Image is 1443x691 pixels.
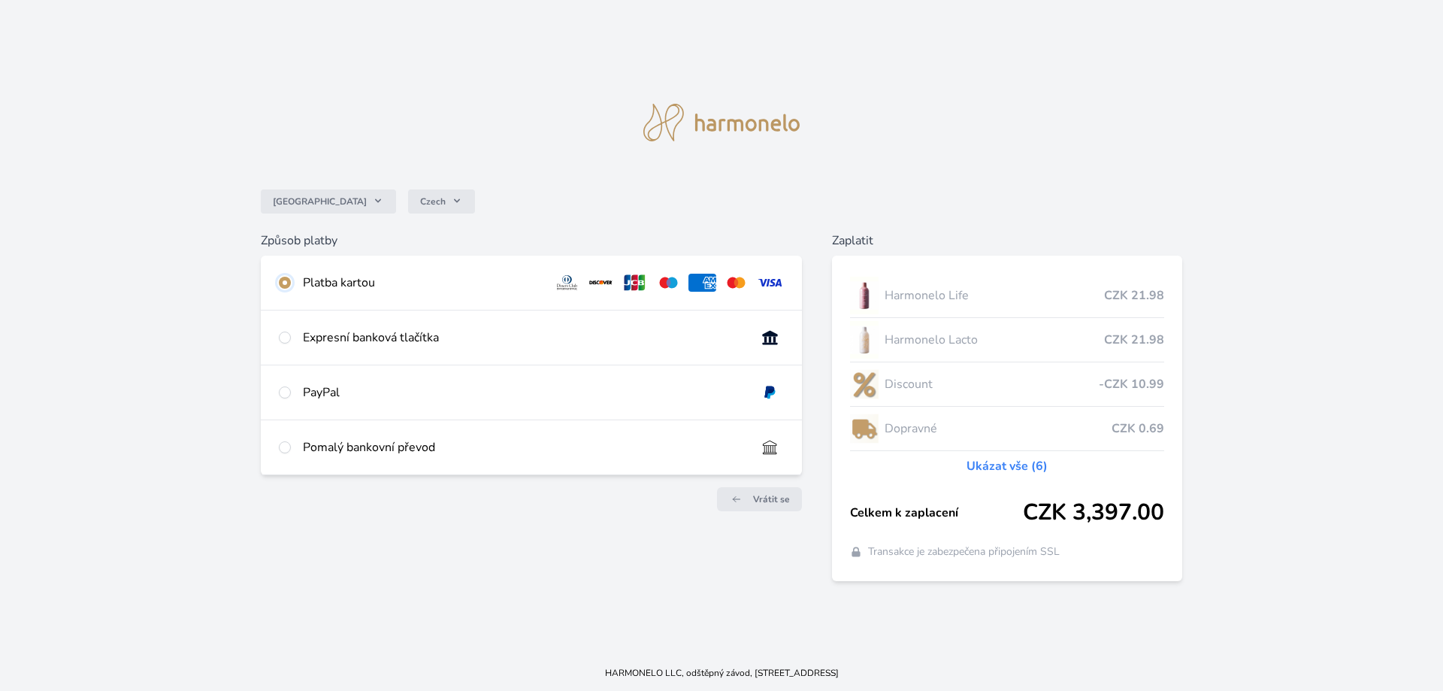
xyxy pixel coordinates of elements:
[850,365,879,403] img: discount-lo.png
[850,410,879,447] img: delivery-lo.png
[303,274,542,292] div: Platba kartou
[408,189,475,214] button: Czech
[643,104,800,141] img: logo.svg
[261,189,396,214] button: [GEOGRAPHIC_DATA]
[885,331,1105,349] span: Harmonelo Lacto
[261,232,802,250] h6: Způsob platby
[722,274,750,292] img: mc.svg
[1099,375,1164,393] span: -CZK 10.99
[885,420,1112,438] span: Dopravné
[850,321,879,359] img: CLEAN_LACTO_se_stinem_x-hi-lo.jpg
[756,438,784,456] img: bankTransfer_IBAN.svg
[885,286,1105,305] span: Harmonelo Life
[832,232,1183,250] h6: Zaplatit
[753,493,790,505] span: Vrátit se
[587,274,615,292] img: discover.svg
[420,195,446,208] span: Czech
[967,457,1048,475] a: Ukázat vše (6)
[273,195,367,208] span: [GEOGRAPHIC_DATA]
[1104,331,1164,349] span: CZK 21.98
[655,274,682,292] img: maestro.svg
[303,329,744,347] div: Expresní banková tlačítka
[1104,286,1164,305] span: CZK 21.98
[756,383,784,402] img: paypal.svg
[1112,420,1164,438] span: CZK 0.69
[756,329,784,347] img: onlineBanking_CZ.svg
[885,375,1100,393] span: Discount
[553,274,581,292] img: diners.svg
[303,438,744,456] div: Pomalý bankovní převod
[717,487,802,511] a: Vrátit se
[868,544,1060,559] span: Transakce je zabezpečena připojením SSL
[850,504,1024,522] span: Celkem k zaplacení
[303,383,744,402] div: PayPal
[1023,499,1164,526] span: CZK 3,397.00
[621,274,649,292] img: jcb.svg
[756,274,784,292] img: visa.svg
[688,274,716,292] img: amex.svg
[850,277,879,314] img: CLEAN_LIFE_se_stinem_x-lo.jpg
